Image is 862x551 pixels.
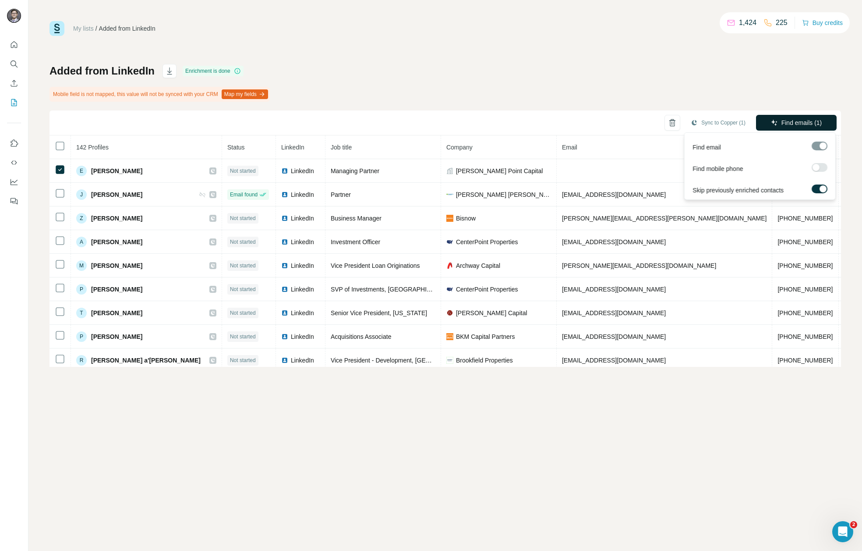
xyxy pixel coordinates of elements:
[777,333,833,340] span: [PHONE_NUMBER]
[446,309,453,316] img: company-logo
[456,238,518,246] span: CenterPoint Properties
[331,309,427,316] span: Senior Vice President, [US_STATE]
[756,115,837,131] button: Find emails (1)
[227,144,245,151] span: Status
[456,356,513,365] span: Brookfield Properties
[291,190,314,199] span: LinkedIn
[777,238,833,245] span: [PHONE_NUMBER]
[99,24,155,33] div: Added from LinkedIn
[562,238,666,245] span: [EMAIL_ADDRESS][DOMAIN_NAME]
[91,332,142,341] span: [PERSON_NAME]
[456,167,543,175] span: [PERSON_NAME] Point Capital
[95,24,97,33] li: /
[91,190,142,199] span: [PERSON_NAME]
[183,66,244,76] div: Enrichment is done
[230,285,256,293] span: Not started
[456,285,518,294] span: CenterPoint Properties
[562,309,666,316] span: [EMAIL_ADDRESS][DOMAIN_NAME]
[281,167,288,174] img: LinkedIn logo
[91,285,142,294] span: [PERSON_NAME]
[91,214,142,223] span: [PERSON_NAME]
[76,260,87,271] div: M
[291,214,314,223] span: LinkedIn
[76,331,87,342] div: P
[456,332,515,341] span: BKM Capital Partners
[692,143,721,152] span: Find email
[456,190,551,199] span: [PERSON_NAME] [PERSON_NAME] LLP
[562,144,577,151] span: Email
[777,309,833,316] span: [PHONE_NUMBER]
[331,286,452,293] span: SVP of Investments, [GEOGRAPHIC_DATA]
[562,215,767,222] span: [PERSON_NAME][EMAIL_ADDRESS][PERSON_NAME][DOMAIN_NAME]
[7,9,21,23] img: Avatar
[7,155,21,171] button: Use Surfe API
[91,261,142,270] span: [PERSON_NAME]
[331,191,351,198] span: Partner
[291,238,314,246] span: LinkedIn
[230,262,256,270] span: Not started
[7,75,21,91] button: Enrich CSV
[456,214,476,223] span: Bisnow
[291,309,314,317] span: LinkedIn
[562,286,666,293] span: [EMAIL_ADDRESS][DOMAIN_NAME]
[692,186,784,195] span: Skip previously enriched contacts
[562,333,666,340] span: [EMAIL_ADDRESS][DOMAIN_NAME]
[91,309,142,317] span: [PERSON_NAME]
[76,144,109,151] span: 142 Profiles
[222,89,268,99] button: Map my fields
[692,164,743,173] span: Find mobile phone
[281,357,288,364] img: LinkedIn logo
[7,174,21,190] button: Dashboard
[76,355,87,366] div: R
[91,167,142,175] span: [PERSON_NAME]
[562,191,666,198] span: [EMAIL_ADDRESS][DOMAIN_NAME]
[49,87,270,102] div: Mobile field is not mapped, this value will not be synced with your CRM
[281,238,288,245] img: LinkedIn logo
[446,215,453,222] img: company-logo
[230,333,256,341] span: Not started
[331,238,380,245] span: Investment Officer
[230,356,256,364] span: Not started
[456,261,500,270] span: Archway Capital
[446,194,453,196] img: company-logo
[832,521,853,542] iframe: Intercom live chat
[281,215,288,222] img: LinkedIn logo
[281,144,304,151] span: LinkedIn
[739,18,756,28] p: 1,424
[446,286,453,293] img: company-logo
[562,262,716,269] span: [PERSON_NAME][EMAIL_ADDRESS][DOMAIN_NAME]
[76,237,87,247] div: A
[230,309,256,317] span: Not started
[850,521,857,528] span: 2
[802,17,843,29] button: Buy credits
[331,144,352,151] span: Job title
[76,284,87,295] div: P
[781,118,822,127] span: Find emails (1)
[7,193,21,209] button: Feedback
[281,191,288,198] img: LinkedIn logo
[446,238,453,245] img: company-logo
[776,18,788,28] p: 225
[331,262,420,269] span: Vice President Loan Originations
[456,309,527,317] span: [PERSON_NAME] Capital
[291,356,314,365] span: LinkedIn
[446,333,453,340] img: company-logo
[76,189,87,200] div: J
[76,308,87,318] div: T
[777,286,833,293] span: [PHONE_NUMBER]
[230,167,256,175] span: Not started
[230,191,258,199] span: Email found
[331,167,379,174] span: Managing Partner
[291,261,314,270] span: LinkedIn
[49,21,64,36] img: Surfe Logo
[331,215,382,222] span: Business Manager
[331,357,508,364] span: Vice President - Development, [GEOGRAPHIC_DATA] | Logistics
[76,213,87,224] div: Z
[281,333,288,340] img: LinkedIn logo
[446,144,473,151] span: Company
[291,167,314,175] span: LinkedIn
[230,238,256,246] span: Not started
[7,37,21,53] button: Quick start
[7,56,21,72] button: Search
[562,357,666,364] span: [EMAIL_ADDRESS][DOMAIN_NAME]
